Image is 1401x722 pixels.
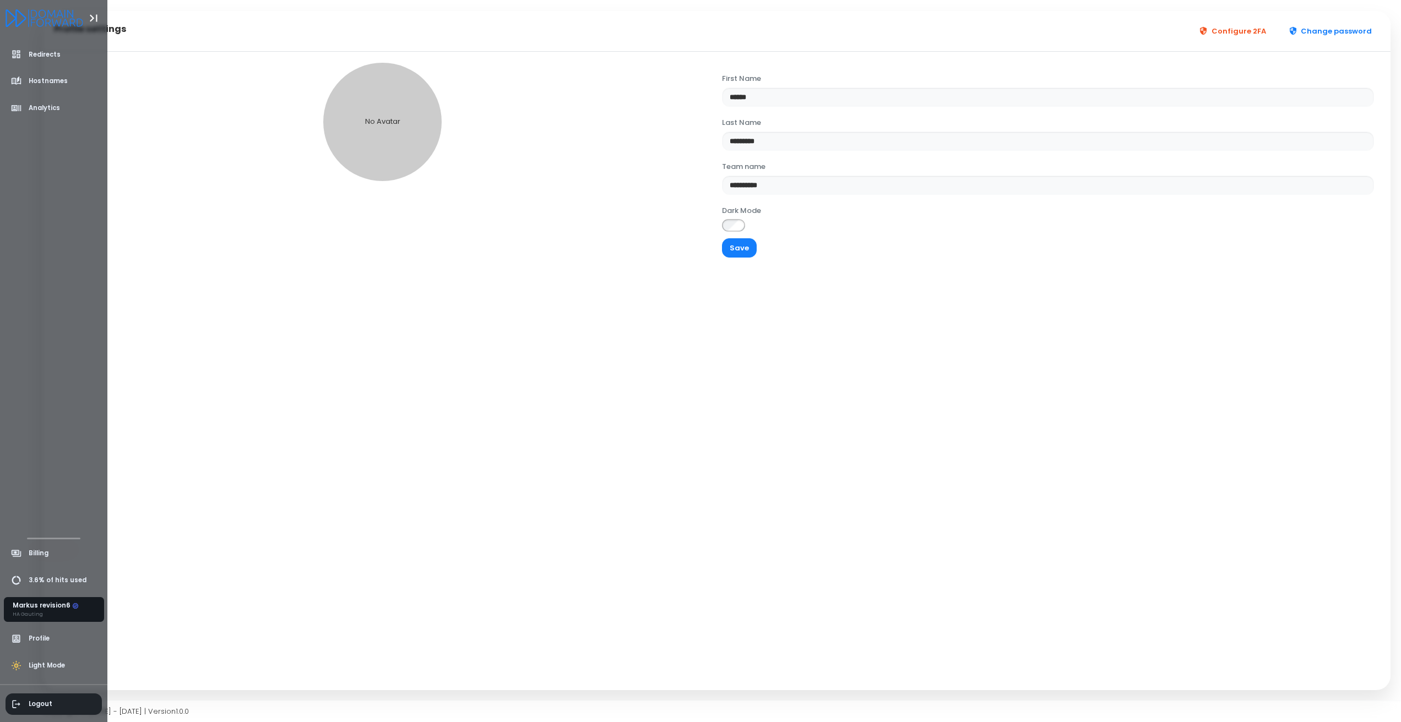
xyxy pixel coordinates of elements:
[13,610,79,618] div: HA Gauting
[6,570,102,591] a: 3.6% of hits used
[6,70,102,92] a: Hostnames
[29,103,60,113] span: Analytics
[1281,21,1380,41] button: Change password
[29,76,68,86] span: Hostnames
[323,63,442,181] div: No Avatar
[6,10,83,25] a: Logo
[29,699,52,709] span: Logout
[722,117,761,128] label: Last Name
[6,44,102,65] a: Redirects
[722,73,761,84] label: First Name
[29,50,61,59] span: Redirects
[722,161,765,172] label: Team name
[29,549,48,558] span: Billing
[6,543,102,564] a: Billing
[29,634,50,643] span: Profile
[29,576,86,585] span: 3.6% of hits used
[43,706,189,716] span: Copyright © [DATE] - [DATE] | Version 1.0.0
[1191,21,1274,41] button: Configure 2FA
[29,661,65,670] span: Light Mode
[722,205,761,216] label: Dark Mode
[722,238,757,258] button: Save
[6,97,102,119] a: Analytics
[83,8,104,29] button: Toggle Aside
[13,601,79,611] div: Markus revision6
